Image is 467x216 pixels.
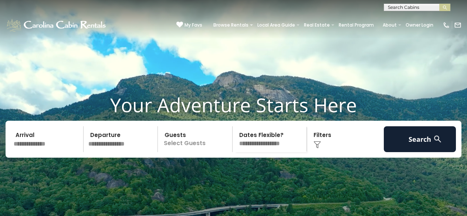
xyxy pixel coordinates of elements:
span: My Favs [185,22,202,28]
button: Search [384,126,456,152]
img: White-1-1-2.png [6,18,108,32]
a: Local Area Guide [254,20,299,30]
h1: Your Adventure Starts Here [6,93,461,116]
a: Real Estate [300,20,334,30]
img: search-regular-white.png [433,134,442,144]
a: About [379,20,400,30]
img: mail-regular-white.png [454,21,461,29]
a: My Favs [176,21,202,29]
a: Owner Login [402,20,437,30]
img: filter--v1.png [314,141,321,148]
p: Select Guests [160,126,232,152]
a: Rental Program [335,20,378,30]
img: phone-regular-white.png [443,21,450,29]
a: Browse Rentals [210,20,252,30]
